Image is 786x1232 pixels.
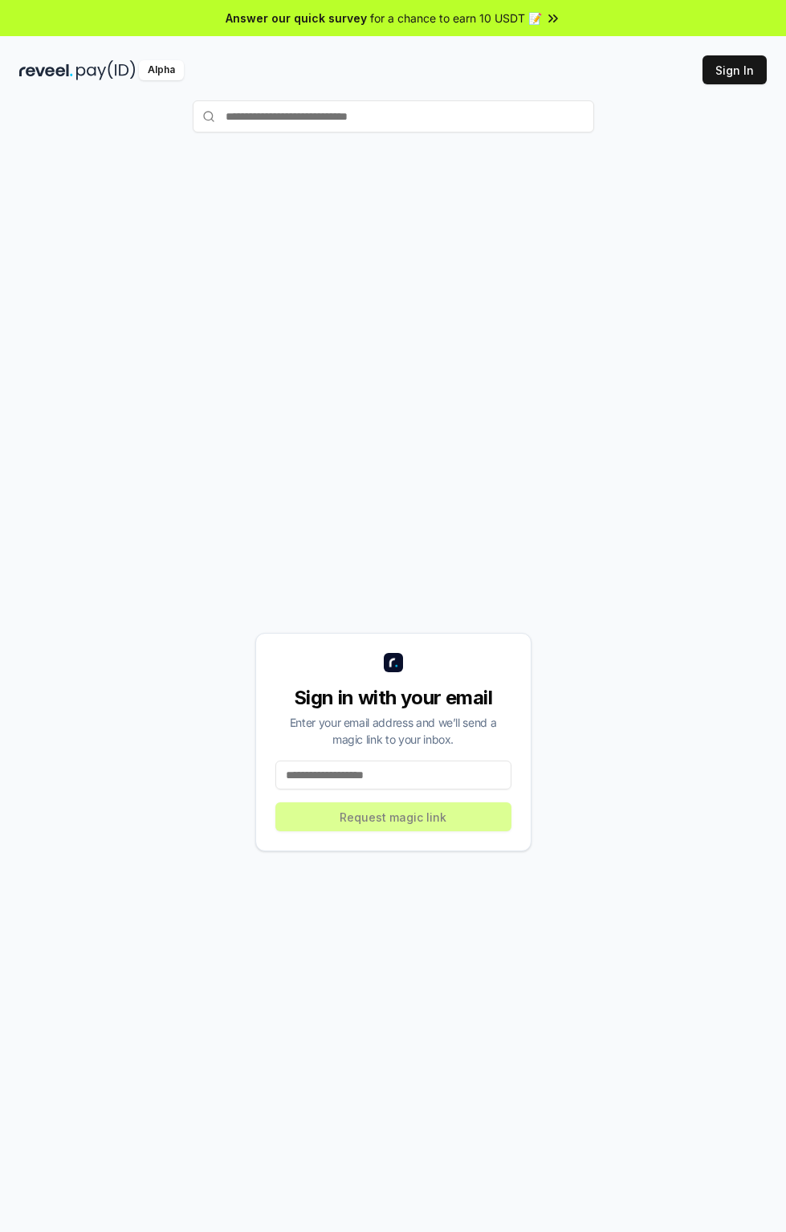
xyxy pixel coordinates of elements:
[370,10,542,27] span: for a chance to earn 10 USDT 📝
[275,685,511,711] div: Sign in with your email
[76,60,136,80] img: pay_id
[384,653,403,672] img: logo_small
[226,10,367,27] span: Answer our quick survey
[139,60,184,80] div: Alpha
[703,55,767,84] button: Sign In
[19,60,73,80] img: reveel_dark
[275,714,511,748] div: Enter your email address and we’ll send a magic link to your inbox.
